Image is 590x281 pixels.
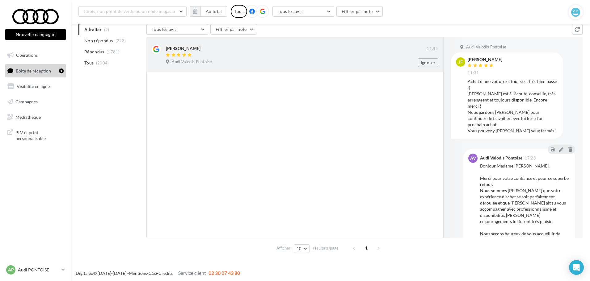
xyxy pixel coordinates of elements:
a: AP Audi PONTOISE [5,264,66,276]
button: Tous les avis [146,24,208,35]
a: Opérations [4,49,67,62]
span: 02 30 07 43 80 [209,270,240,276]
button: Nouvelle campagne [5,29,66,40]
a: PLV et print personnalisable [4,126,67,144]
div: [PERSON_NAME] [468,57,502,62]
button: Au total [190,6,227,17]
button: Ignorer [418,58,438,67]
span: AV [470,155,476,161]
span: 10 [297,246,302,251]
a: Visibilité en ligne [4,80,67,93]
a: Boîte de réception1 [4,64,67,77]
span: Répondus [84,49,104,55]
span: JF [458,59,463,65]
button: Tous les avis [272,6,334,17]
span: Campagnes [15,99,38,104]
button: Au total [200,6,227,17]
span: (1781) [107,49,120,54]
span: 17:28 [525,156,536,160]
a: Digitaleo [76,271,93,276]
span: Tous [84,60,94,66]
span: Afficher [276,245,290,251]
span: Tous les avis [152,27,177,32]
span: Boîte de réception [16,68,51,73]
div: Audi Valodis Pontoise [480,156,522,160]
a: Campagnes [4,95,67,108]
button: Filtrer par note [336,6,383,17]
span: Opérations [16,52,38,58]
span: © [DATE]-[DATE] - - - [76,271,240,276]
span: Médiathèque [15,114,41,119]
a: Médiathèque [4,111,67,124]
a: Mentions [129,271,147,276]
span: Service client [178,270,206,276]
span: (223) [116,38,126,43]
button: Filtrer par note [210,24,257,35]
span: AP [8,267,14,273]
div: Open Intercom Messenger [569,260,584,275]
span: 11:31 [468,70,479,76]
p: Audi PONTOISE [18,267,59,273]
span: Audi Valodis Pontoise [466,44,506,50]
span: Non répondus [84,38,113,44]
div: Achat d’une voiture et tout s’est très bien passé ;) [PERSON_NAME] est à l’écoute, conseille, trè... [468,78,558,134]
span: Tous les avis [278,9,303,14]
div: [PERSON_NAME] [166,45,200,52]
span: Choisir un point de vente ou un code magasin [84,9,175,14]
span: Visibilité en ligne [17,84,50,89]
span: (2004) [96,60,109,65]
div: Bonjour Madame [PERSON_NAME], Merci pour votre confiance et pour ce superbe retour. Nous sommes [... [480,163,570,274]
span: 1 [361,243,371,253]
button: 10 [294,244,310,253]
button: Choisir un point de vente ou un code magasin [78,6,187,17]
span: Audi Valodis Pontoise [172,59,212,65]
a: CGS [149,271,157,276]
a: Crédits [158,271,173,276]
div: Tous [231,5,247,18]
span: 11:45 [427,46,438,52]
div: 1 [59,68,64,73]
span: résultats/page [313,245,339,251]
span: PLV et print personnalisable [15,128,64,142]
